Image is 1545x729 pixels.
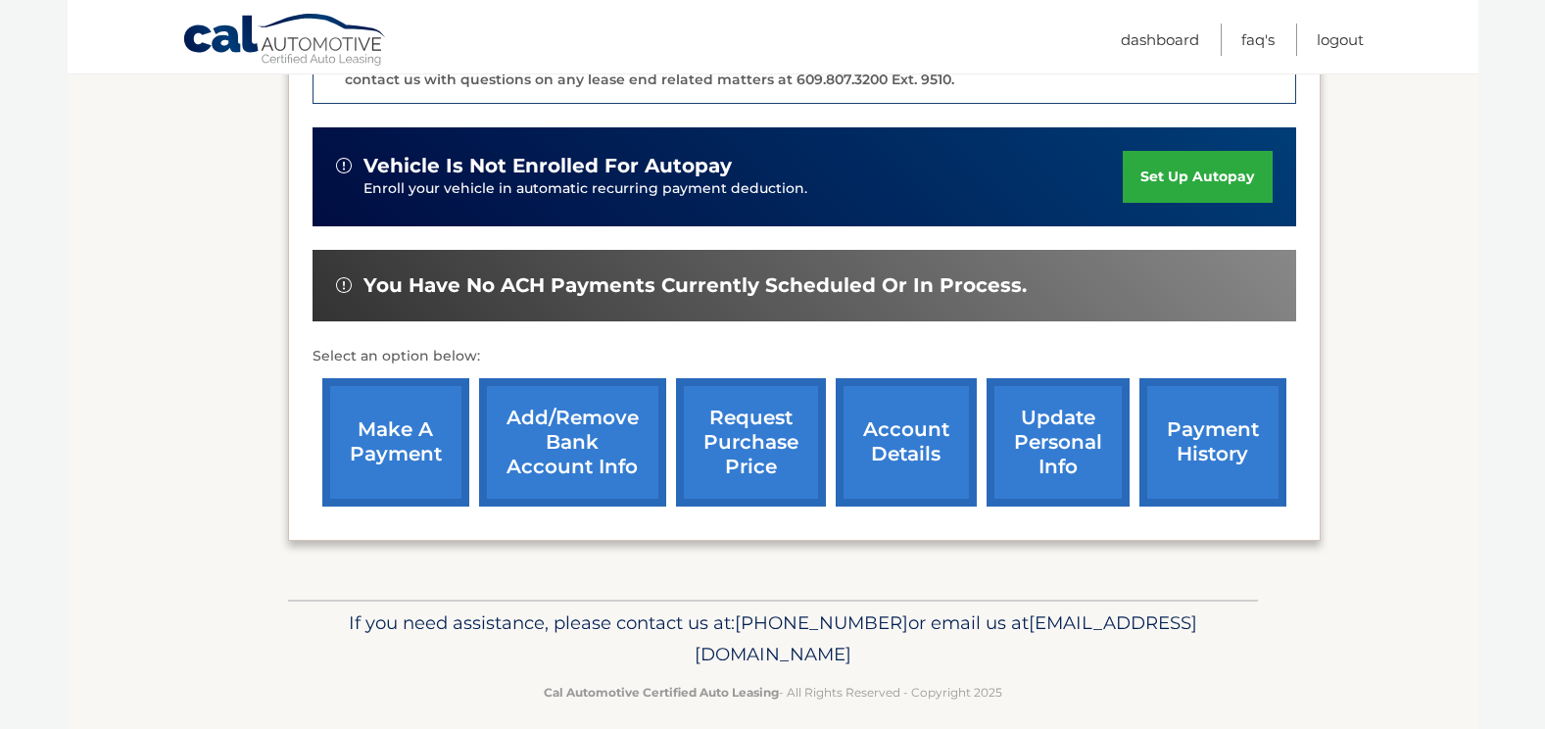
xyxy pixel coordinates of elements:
a: update personal info [987,378,1130,507]
a: Dashboard [1121,24,1199,56]
span: vehicle is not enrolled for autopay [363,154,732,178]
p: - All Rights Reserved - Copyright 2025 [301,682,1245,703]
a: account details [836,378,977,507]
span: You have no ACH payments currently scheduled or in process. [363,273,1027,298]
a: set up autopay [1123,151,1272,203]
img: alert-white.svg [336,158,352,173]
a: Cal Automotive [182,13,388,70]
img: alert-white.svg [336,277,352,293]
span: [PHONE_NUMBER] [735,611,908,634]
p: The end of your lease is approaching soon. A member of our lease end team will be in touch soon t... [345,23,1283,88]
a: Logout [1317,24,1364,56]
p: If you need assistance, please contact us at: or email us at [301,607,1245,670]
a: Add/Remove bank account info [479,378,666,507]
a: payment history [1139,378,1286,507]
p: Enroll your vehicle in automatic recurring payment deduction. [363,178,1124,200]
a: FAQ's [1241,24,1275,56]
p: Select an option below: [313,345,1296,368]
a: request purchase price [676,378,826,507]
a: make a payment [322,378,469,507]
strong: Cal Automotive Certified Auto Leasing [544,685,779,700]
